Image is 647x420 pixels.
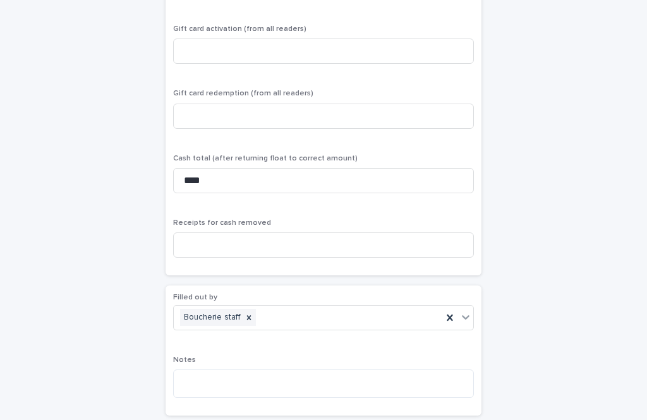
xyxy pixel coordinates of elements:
span: Gift card activation (from all readers) [173,25,306,33]
span: Gift card redemption (from all readers) [173,90,313,97]
span: Receipts for cash removed [173,219,271,227]
span: Filled out by [173,294,217,301]
span: Cash total (after returning float to correct amount) [173,155,358,162]
div: Boucherie staff [180,309,242,326]
span: Notes [173,356,196,364]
